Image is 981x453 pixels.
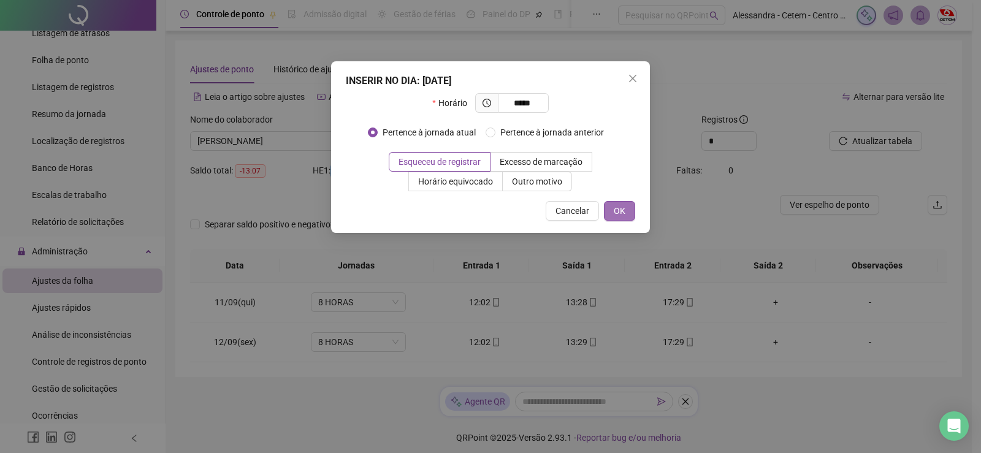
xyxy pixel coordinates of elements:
span: close [628,74,638,83]
span: Cancelar [555,204,589,218]
button: Cancelar [546,201,599,221]
button: OK [604,201,635,221]
span: Excesso de marcação [500,157,582,167]
span: clock-circle [483,99,491,107]
div: INSERIR NO DIA : [DATE] [346,74,635,88]
span: Outro motivo [512,177,562,186]
div: Open Intercom Messenger [939,411,969,441]
button: Close [623,69,643,88]
span: Horário equivocado [418,177,493,186]
label: Horário [432,93,475,113]
span: Pertence à jornada atual [378,126,481,139]
span: OK [614,204,625,218]
span: Esqueceu de registrar [399,157,481,167]
span: Pertence à jornada anterior [495,126,609,139]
